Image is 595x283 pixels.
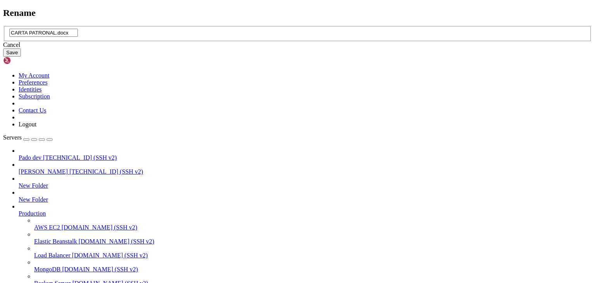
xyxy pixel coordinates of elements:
a: Contact Us [19,107,46,114]
li: Load Balancer [DOMAIN_NAME] (SSH v2) [34,245,592,259]
span: [TECHNICAL_ID] (SSH v2) [69,168,143,175]
a: My Account [19,72,50,79]
img: Shellngn [3,57,48,64]
a: Identities [19,86,42,93]
a: Preferences [19,79,48,86]
a: Production [19,210,592,217]
span: hcremnvhdk@1002212 ~/public_html $ [3,36,108,42]
span: New Folder [19,182,48,189]
button: Save [3,48,21,57]
span: Production [19,210,46,217]
li: New Folder [19,175,592,189]
span: AWS EC2 [34,224,60,231]
span: [DOMAIN_NAME] (SSH v2) [72,252,148,259]
div: Cancel [3,41,592,48]
a: MongoDB [DOMAIN_NAME] (SSH v2) [34,266,592,273]
span: [ /home/[DOMAIN_NAME][URL] ] [53,23,139,29]
a: New Folder [19,182,592,189]
span: [ [DATE] ] [56,10,87,16]
span: [DOMAIN_NAME] (SSH v2) [79,238,155,245]
div: (35, 5) [117,36,120,43]
li: [PERSON_NAME] [TECHNICAL_ID] (SSH v2) [19,161,592,175]
span: Pado dev [19,154,41,161]
span: [ /home/[DOMAIN_NAME][URL] ] [53,16,139,22]
a: [PERSON_NAME] [TECHNICAL_ID] (SSH v2) [19,168,592,175]
a: Servers [3,134,53,141]
a: Elastic Beanstalk [DOMAIN_NAME] (SSH v2) [34,238,592,245]
a: Pado dev [TECHNICAL_ID] (SSH v2) [19,154,592,161]
span: [DOMAIN_NAME] (SSH v2) [62,266,138,273]
li: New Folder [19,189,592,203]
a: AWS EC2 [DOMAIN_NAME] (SSH v2) [34,224,592,231]
span: [TECHNICAL_ID] (SSH v2) [43,154,117,161]
span: [DOMAIN_NAME] (SSH v2) [62,224,138,231]
a: Load Balancer [DOMAIN_NAME] (SSH v2) [34,252,592,259]
span: [PERSON_NAME] [19,168,68,175]
span: [DATE]: [3,10,25,16]
a: New Folder [19,196,592,203]
span: New Folder [19,196,48,203]
span: WebRoot: [3,16,28,22]
a: Logout [19,121,36,128]
li: MongoDB [DOMAIN_NAME] (SSH v2) [34,259,592,273]
span: Load Balancer [34,252,71,259]
span: Elastic Beanstalk [34,238,77,245]
span: Servers [3,134,22,141]
span: MongoDB [34,266,60,273]
a: Subscription [19,93,50,100]
li: AWS EC2 [DOMAIN_NAME] (SSH v2) [34,217,592,231]
li: Pado dev [TECHNICAL_ID] (SSH v2) [19,147,592,161]
li: Elastic Beanstalk [DOMAIN_NAME] (SSH v2) [34,231,592,245]
h2: Rename [3,8,592,18]
span: WebLogs: [3,23,28,29]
